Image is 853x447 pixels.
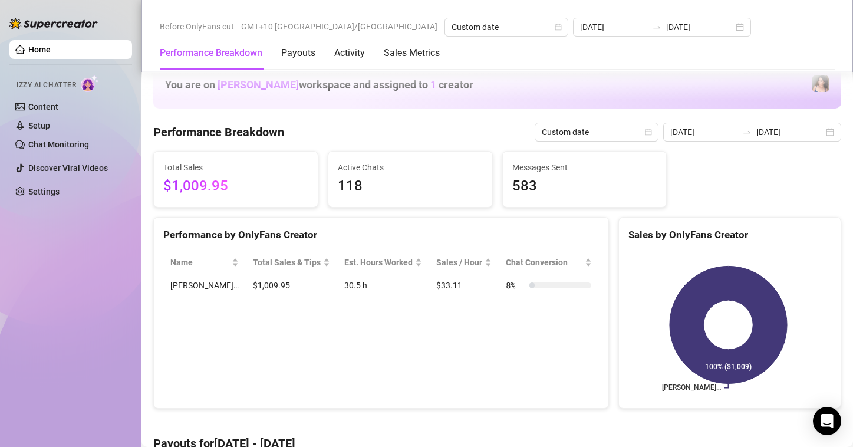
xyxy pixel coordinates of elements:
div: Est. Hours Worked [344,256,413,269]
span: Custom date [542,123,651,141]
span: Sales / Hour [436,256,482,269]
span: Total Sales [163,161,308,174]
img: Lauren [812,75,829,92]
span: Messages Sent [512,161,657,174]
input: End date [756,126,824,139]
a: Setup [28,121,50,130]
th: Chat Conversion [499,251,598,274]
span: calendar [555,24,562,31]
a: Discover Viral Videos [28,163,108,173]
img: logo-BBDzfeDw.svg [9,18,98,29]
div: Open Intercom Messenger [813,407,841,435]
div: Sales Metrics [384,46,440,60]
th: Sales / Hour [429,251,499,274]
span: Active Chats [338,161,483,174]
a: Content [28,102,58,111]
h4: Performance Breakdown [153,124,284,140]
span: Custom date [452,18,561,36]
h1: You are on workspace and assigned to creator [165,78,473,91]
input: Start date [580,21,647,34]
input: Start date [670,126,737,139]
div: Activity [334,46,365,60]
a: Home [28,45,51,54]
span: [PERSON_NAME] [218,78,299,91]
span: swap-right [652,22,661,32]
span: Chat Conversion [506,256,582,269]
div: Performance by OnlyFans Creator [163,227,599,243]
span: Izzy AI Chatter [17,80,76,91]
a: Settings [28,187,60,196]
th: Total Sales & Tips [246,251,337,274]
span: $1,009.95 [163,175,308,198]
div: Sales by OnlyFans Creator [628,227,831,243]
span: 8 % [506,279,525,292]
td: [PERSON_NAME]… [163,274,246,297]
div: Performance Breakdown [160,46,262,60]
span: calendar [645,129,652,136]
span: Name [170,256,229,269]
span: 118 [338,175,483,198]
span: Before OnlyFans cut [160,18,234,35]
td: $33.11 [429,274,499,297]
td: 30.5 h [337,274,429,297]
span: GMT+10 [GEOGRAPHIC_DATA]/[GEOGRAPHIC_DATA] [241,18,437,35]
text: [PERSON_NAME]… [661,384,720,392]
span: to [742,127,752,137]
img: AI Chatter [81,75,99,92]
span: swap-right [742,127,752,137]
a: Chat Monitoring [28,140,89,149]
div: Payouts [281,46,315,60]
td: $1,009.95 [246,274,337,297]
span: 1 [430,78,436,91]
input: End date [666,21,733,34]
span: to [652,22,661,32]
th: Name [163,251,246,274]
span: 583 [512,175,657,198]
span: Total Sales & Tips [253,256,321,269]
